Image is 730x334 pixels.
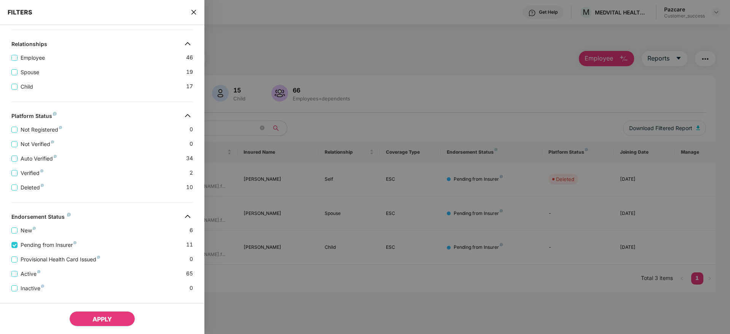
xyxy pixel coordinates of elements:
[33,227,36,230] img: svg+xml;base64,PHN2ZyB4bWxucz0iaHR0cDovL3d3dy53My5vcmcvMjAwMC9zdmciIHdpZHRoPSI4IiBoZWlnaHQ9IjgiIH...
[182,110,194,122] img: svg+xml;base64,PHN2ZyB4bWxucz0iaHR0cDovL3d3dy53My5vcmcvMjAwMC9zdmciIHdpZHRoPSIzMiIgaGVpZ2h0PSIzMi...
[18,183,47,192] span: Deleted
[190,226,193,235] span: 6
[18,140,57,148] span: Not Verified
[18,241,80,249] span: Pending from Insurer
[92,315,112,323] span: APPLY
[190,140,193,148] span: 0
[190,125,193,134] span: 0
[40,169,43,172] img: svg+xml;base64,PHN2ZyB4bWxucz0iaHR0cDovL3d3dy53My5vcmcvMjAwMC9zdmciIHdpZHRoPSI4IiBoZWlnaHQ9IjgiIH...
[41,184,44,187] img: svg+xml;base64,PHN2ZyB4bWxucz0iaHR0cDovL3d3dy53My5vcmcvMjAwMC9zdmciIHdpZHRoPSI4IiBoZWlnaHQ9IjgiIH...
[18,169,46,177] span: Verified
[186,154,193,163] span: 34
[190,284,193,293] span: 0
[51,140,54,143] img: svg+xml;base64,PHN2ZyB4bWxucz0iaHR0cDovL3d3dy53My5vcmcvMjAwMC9zdmciIHdpZHRoPSI4IiBoZWlnaHQ9IjgiIH...
[11,113,57,122] div: Platform Status
[186,183,193,192] span: 10
[69,311,135,326] button: APPLY
[18,226,39,235] span: New
[182,38,194,50] img: svg+xml;base64,PHN2ZyB4bWxucz0iaHR0cDovL3d3dy53My5vcmcvMjAwMC9zdmciIHdpZHRoPSIzMiIgaGVpZ2h0PSIzMi...
[190,169,193,177] span: 2
[54,155,57,158] img: svg+xml;base64,PHN2ZyB4bWxucz0iaHR0cDovL3d3dy53My5vcmcvMjAwMC9zdmciIHdpZHRoPSI4IiBoZWlnaHQ9IjgiIH...
[18,154,60,163] span: Auto Verified
[18,284,47,293] span: Inactive
[18,54,48,62] span: Employee
[18,68,42,76] span: Spouse
[18,83,36,91] span: Child
[186,269,193,278] span: 65
[186,53,193,62] span: 46
[186,240,193,249] span: 11
[41,285,44,288] img: svg+xml;base64,PHN2ZyB4bWxucz0iaHR0cDovL3d3dy53My5vcmcvMjAwMC9zdmciIHdpZHRoPSI4IiBoZWlnaHQ9IjgiIH...
[97,256,100,259] img: svg+xml;base64,PHN2ZyB4bWxucz0iaHR0cDovL3d3dy53My5vcmcvMjAwMC9zdmciIHdpZHRoPSI4IiBoZWlnaHQ9IjgiIH...
[190,255,193,264] span: 0
[59,126,62,129] img: svg+xml;base64,PHN2ZyB4bWxucz0iaHR0cDovL3d3dy53My5vcmcvMjAwMC9zdmciIHdpZHRoPSI4IiBoZWlnaHQ9IjgiIH...
[53,112,57,116] img: svg+xml;base64,PHN2ZyB4bWxucz0iaHR0cDovL3d3dy53My5vcmcvMjAwMC9zdmciIHdpZHRoPSI4IiBoZWlnaHQ9IjgiIH...
[18,255,103,264] span: Provisional Health Card Issued
[18,270,43,278] span: Active
[182,210,194,223] img: svg+xml;base64,PHN2ZyB4bWxucz0iaHR0cDovL3d3dy53My5vcmcvMjAwMC9zdmciIHdpZHRoPSIzMiIgaGVpZ2h0PSIzMi...
[18,126,65,134] span: Not Registered
[73,241,77,244] img: svg+xml;base64,PHN2ZyB4bWxucz0iaHR0cDovL3d3dy53My5vcmcvMjAwMC9zdmciIHdpZHRoPSI4IiBoZWlnaHQ9IjgiIH...
[37,270,40,273] img: svg+xml;base64,PHN2ZyB4bWxucz0iaHR0cDovL3d3dy53My5vcmcvMjAwMC9zdmciIHdpZHRoPSI4IiBoZWlnaHQ9IjgiIH...
[11,213,71,223] div: Endorsement Status
[191,8,197,16] span: close
[67,213,71,216] img: svg+xml;base64,PHN2ZyB4bWxucz0iaHR0cDovL3d3dy53My5vcmcvMjAwMC9zdmciIHdpZHRoPSI4IiBoZWlnaHQ9IjgiIH...
[8,8,32,16] span: FILTERS
[186,82,193,91] span: 17
[186,68,193,76] span: 19
[11,41,47,50] div: Relationships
